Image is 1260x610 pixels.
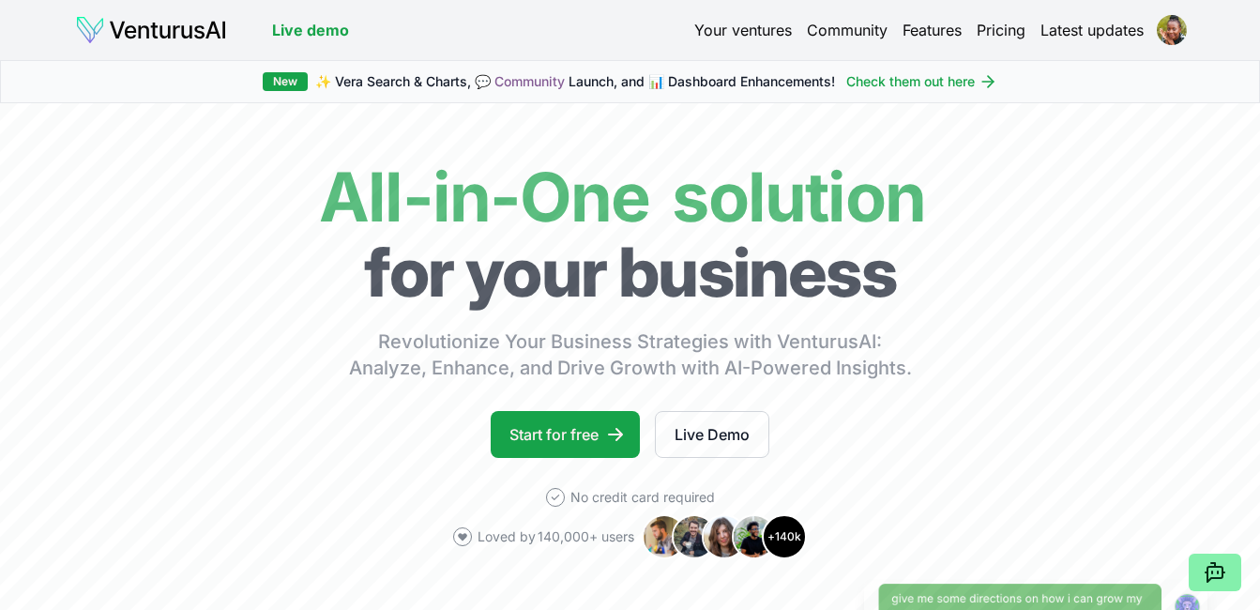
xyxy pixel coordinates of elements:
a: Latest updates [1040,19,1144,41]
a: Live Demo [655,411,769,458]
a: Start for free [491,411,640,458]
a: Pricing [977,19,1025,41]
img: Avatar 4 [732,514,777,559]
a: Your ventures [694,19,792,41]
img: Avatar 3 [702,514,747,559]
img: Avatar 1 [642,514,687,559]
a: Features [903,19,962,41]
span: ✨ Vera Search & Charts, 💬 Launch, and 📊 Dashboard Enhancements! [315,72,835,91]
a: Live demo [272,19,349,41]
img: Avatar 2 [672,514,717,559]
img: logo [75,15,227,45]
img: ACg8ocJjg0z84NYEI2yDrjYMmV9EBXW05-Ir9ZFa5xAOnXid46qChbFV=s96-c [1157,15,1187,45]
a: Community [807,19,888,41]
div: New [263,72,308,91]
a: Check them out here [846,72,997,91]
a: Community [494,73,565,89]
